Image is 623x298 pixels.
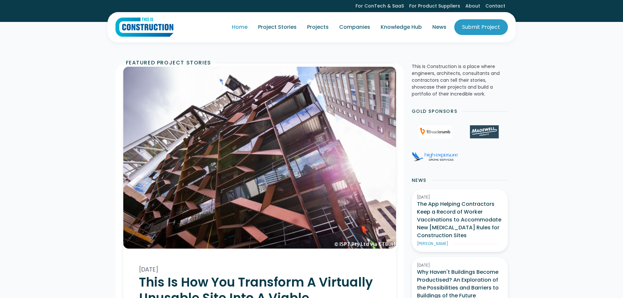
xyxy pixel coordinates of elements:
[470,125,499,138] img: Madewell Products
[115,17,173,37] img: This Is Construction Logo
[115,17,173,37] a: home
[139,264,380,275] div: [DATE]
[412,151,458,161] img: High Exposure
[334,18,375,36] a: Companies
[417,241,448,247] div: [PERSON_NAME]
[412,108,458,115] h2: Gold Sponsors
[427,18,452,36] a: News
[462,23,500,31] div: Submit Project
[412,177,426,184] h2: News
[126,59,211,67] h2: FeatureD Project Stories
[302,18,334,36] a: Projects
[412,189,508,252] a: [DATE]The App Helping Contractors Keep a Record of Worker Vaccinations to Accommodate New [MEDICA...
[253,18,302,36] a: Project Stories
[412,63,508,97] p: This Is Construction is a place where engineers, architects, consultants and contractors can tell...
[454,19,508,35] a: Submit Project
[123,67,396,249] img: This Is How You Transform A Virtually Unusable Site Into A Viable Commercial Development
[417,262,503,268] div: [DATE]
[375,18,427,36] a: Knowledge Hub
[417,194,503,200] div: [DATE]
[417,200,503,239] h3: The App Helping Contractors Keep a Record of Worker Vaccinations to Accommodate New [MEDICAL_DATA...
[419,125,451,138] img: 1Breadcrumb
[227,18,253,36] a: Home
